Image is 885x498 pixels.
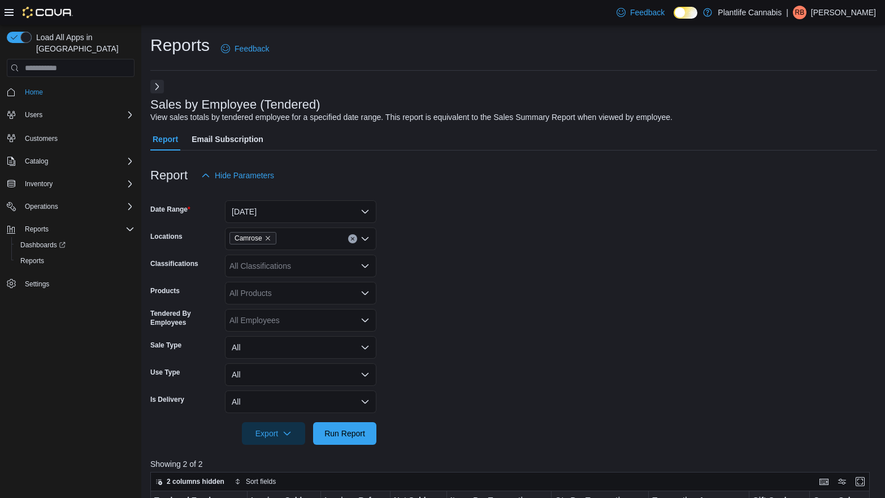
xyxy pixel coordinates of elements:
span: Home [20,85,135,99]
a: Feedback [612,1,669,24]
p: [PERSON_NAME] [811,6,876,19]
span: Operations [20,200,135,213]
button: Open list of options [361,316,370,325]
button: All [225,363,376,386]
label: Products [150,286,180,295]
button: Users [2,107,139,123]
button: Export [242,422,305,445]
span: Users [25,110,42,119]
span: Export [249,422,298,445]
span: Reports [20,256,44,265]
span: Load All Apps in [GEOGRAPHIC_DATA] [32,32,135,54]
button: 2 columns hidden [151,475,229,488]
a: Customers [20,132,62,145]
span: Home [25,88,43,97]
nav: Complex example [7,79,135,321]
span: Catalog [25,157,48,166]
button: Open list of options [361,289,370,298]
button: Next [150,80,164,93]
span: Reports [25,225,49,234]
button: Sort fields [230,475,280,488]
a: Dashboards [11,237,139,253]
button: Home [2,84,139,100]
button: Operations [2,199,139,214]
button: All [225,336,376,359]
span: Feedback [630,7,665,18]
button: Open list of options [361,234,370,243]
button: Catalog [20,154,53,168]
span: Inventory [25,179,53,188]
button: Operations [20,200,63,213]
span: Dashboards [16,238,135,252]
label: Is Delivery [150,395,184,404]
div: Rae Bater [793,6,806,19]
button: Users [20,108,47,122]
span: Customers [25,134,58,143]
p: | [786,6,788,19]
div: View sales totals by tendered employee for a specified date range. This report is equivalent to t... [150,111,673,123]
span: Email Subscription [192,128,263,151]
h3: Report [150,169,188,182]
span: Dashboards [20,241,66,250]
button: Keyboard shortcuts [817,475,831,488]
a: Reports [16,254,49,268]
span: Catalog [20,154,135,168]
button: Open list of options [361,261,370,271]
label: Date Range [150,205,190,214]
span: Hide Parameters [215,170,274,181]
span: Sort fields [246,477,276,486]
button: All [225,390,376,413]
h1: Reports [150,34,210,57]
button: Hide Parameters [197,164,279,187]
span: 2 columns hidden [167,477,224,486]
button: Run Report [313,422,376,445]
label: Classifications [150,259,198,268]
span: Feedback [235,43,269,54]
button: Reports [2,221,139,237]
a: Settings [20,277,54,291]
button: Inventory [20,177,57,191]
button: Inventory [2,176,139,192]
input: Dark Mode [674,7,697,19]
button: Catalog [2,153,139,169]
button: Reports [20,222,53,236]
button: [DATE] [225,200,376,223]
span: Reports [16,254,135,268]
p: Plantlife Cannabis [718,6,782,19]
button: Remove Camrose from selection in this group [264,235,271,242]
span: Customers [20,131,135,145]
button: Enter fullscreen [853,475,867,488]
span: Settings [20,277,135,291]
button: Customers [2,130,139,146]
span: Camrose [229,232,276,244]
button: Settings [2,276,139,292]
label: Locations [150,232,183,241]
button: Reports [11,253,139,269]
label: Tendered By Employees [150,309,220,327]
span: Inventory [20,177,135,191]
button: Display options [835,475,849,488]
p: Showing 2 of 2 [150,458,877,470]
h3: Sales by Employee (Tendered) [150,98,320,111]
span: Camrose [235,233,262,244]
a: Feedback [216,37,274,60]
a: Home [20,85,47,99]
a: Dashboards [16,238,70,252]
label: Use Type [150,368,180,377]
img: Cova [23,7,73,18]
span: RB [795,6,805,19]
span: Settings [25,280,49,289]
span: Run Report [324,428,365,439]
label: Sale Type [150,341,181,350]
button: Clear input [348,234,357,243]
span: Reports [20,222,135,236]
span: Users [20,108,135,122]
span: Operations [25,202,58,211]
span: Report [153,128,178,151]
